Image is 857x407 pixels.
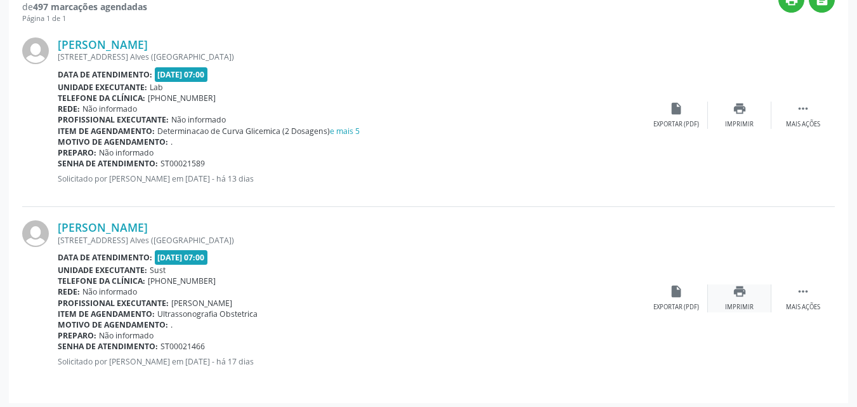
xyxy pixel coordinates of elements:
[653,303,699,312] div: Exportar (PDF)
[58,37,148,51] a: [PERSON_NAME]
[58,126,155,137] b: Item de agendamento:
[58,235,644,246] div: [STREET_ADDRESS] Alves ([GEOGRAPHIC_DATA])
[150,265,166,276] span: Sust
[786,120,820,129] div: Mais ações
[58,103,80,114] b: Rede:
[58,341,158,352] b: Senha de atendimento:
[58,286,80,297] b: Rede:
[171,298,232,309] span: [PERSON_NAME]
[58,319,168,330] b: Motivo de agendamento:
[796,102,810,116] i: 
[653,120,699,129] div: Exportar (PDF)
[733,284,747,298] i: print
[148,93,216,103] span: [PHONE_NUMBER]
[171,137,173,147] span: .
[58,82,147,93] b: Unidade executante:
[155,67,208,82] span: [DATE] 07:00
[330,126,360,137] a: e mais 5
[58,147,96,158] b: Preparo:
[160,341,205,352] span: ST00021466
[58,173,644,184] p: Solicitado por [PERSON_NAME] em [DATE] - há 13 dias
[99,147,154,158] span: Não informado
[725,120,754,129] div: Imprimir
[160,158,205,169] span: ST00021589
[58,93,145,103] b: Telefone da clínica:
[82,286,137,297] span: Não informado
[82,103,137,114] span: Não informado
[58,114,169,125] b: Profissional executante:
[58,356,644,367] p: Solicitado por [PERSON_NAME] em [DATE] - há 17 dias
[796,284,810,298] i: 
[58,158,158,169] b: Senha de atendimento:
[58,252,152,263] b: Data de atendimento:
[157,126,360,137] span: Determinacao de Curva Glicemica (2 Dosagens)
[22,220,49,247] img: img
[155,250,208,265] span: [DATE] 07:00
[58,51,644,62] div: [STREET_ADDRESS] Alves ([GEOGRAPHIC_DATA])
[33,1,147,13] strong: 497 marcações agendadas
[150,82,163,93] span: Lab
[58,265,147,276] b: Unidade executante:
[58,298,169,309] b: Profissional executante:
[148,276,216,286] span: [PHONE_NUMBER]
[171,114,226,125] span: Não informado
[157,309,258,319] span: Ultrassonografia Obstetrica
[669,102,683,116] i: insert_drive_file
[58,330,96,341] b: Preparo:
[22,13,147,24] div: Página 1 de 1
[171,319,173,330] span: .
[99,330,154,341] span: Não informado
[669,284,683,298] i: insert_drive_file
[58,309,155,319] b: Item de agendamento:
[58,276,145,286] b: Telefone da clínica:
[58,69,152,80] b: Data de atendimento:
[22,37,49,64] img: img
[733,102,747,116] i: print
[58,137,168,147] b: Motivo de agendamento:
[725,303,754,312] div: Imprimir
[786,303,820,312] div: Mais ações
[58,220,148,234] a: [PERSON_NAME]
